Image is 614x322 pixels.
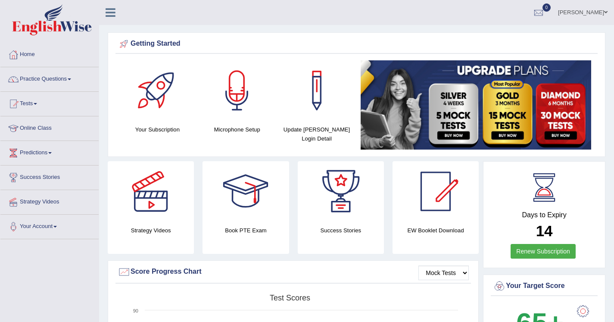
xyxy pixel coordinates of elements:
a: Home [0,43,99,64]
h4: Microphone Setup [202,125,273,134]
tspan: Test scores [270,294,310,302]
a: Practice Questions [0,67,99,89]
b: 14 [536,222,553,239]
a: Renew Subscription [511,244,576,259]
h4: Days to Expiry [493,211,595,219]
a: Strategy Videos [0,190,99,212]
h4: Success Stories [298,226,384,235]
div: Getting Started [118,38,595,50]
h4: Your Subscription [122,125,193,134]
img: small5.jpg [361,60,591,150]
h4: Book PTE Exam [203,226,289,235]
a: Your Account [0,215,99,236]
h4: Update [PERSON_NAME] Login Detail [281,125,352,143]
text: 90 [133,308,138,313]
a: Tests [0,92,99,113]
h4: Strategy Videos [108,226,194,235]
h4: EW Booklet Download [393,226,479,235]
a: Success Stories [0,166,99,187]
div: Your Target Score [493,280,595,293]
a: Predictions [0,141,99,163]
div: Score Progress Chart [118,266,469,278]
span: 0 [542,3,551,12]
a: Online Class [0,116,99,138]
